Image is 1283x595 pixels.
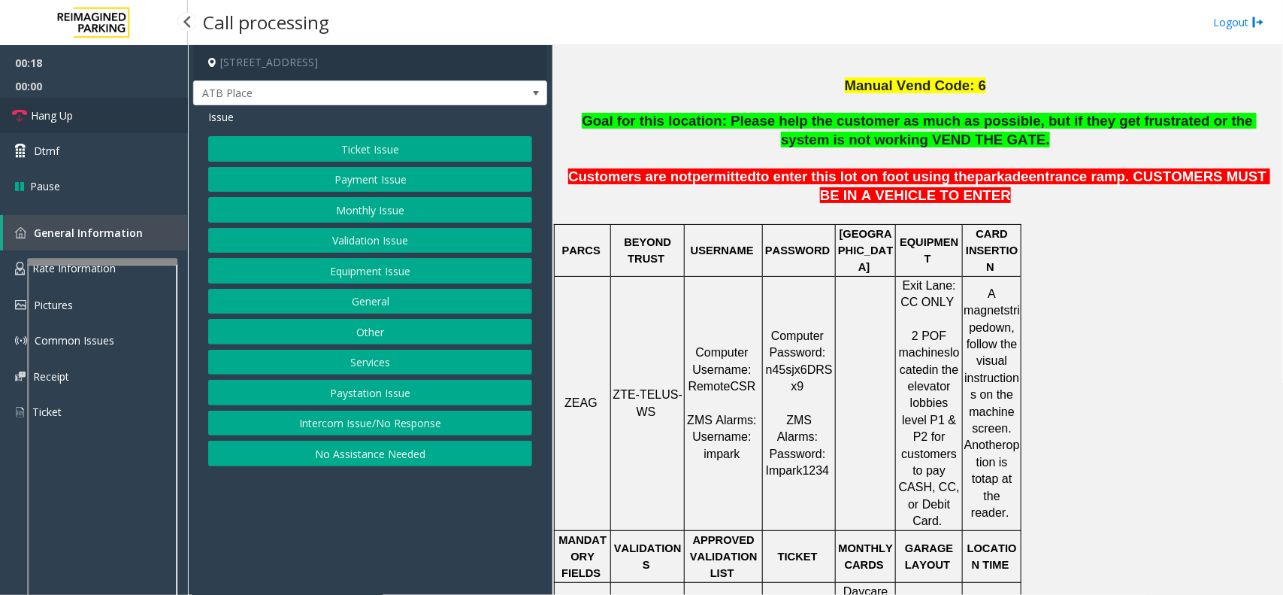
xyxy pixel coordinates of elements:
span: stripe [970,304,1021,333]
span: ZMS Alarms: [687,414,756,427]
span: MANDATORY FIELDS [559,534,607,580]
span: entrance ramp. CUSTOMERS MUST BE IN A VEHICLE TO ENTER [820,168,1270,203]
span: BEYOND TRUST [624,236,674,265]
img: 'icon' [15,262,25,275]
span: EQUIPMENT [900,236,958,265]
button: Services [208,350,532,375]
button: Other [208,319,532,345]
span: ATB Place [194,81,476,105]
button: Payment Issue [208,167,532,193]
span: Hang Up [31,108,73,123]
img: 'icon' [15,405,25,419]
button: Equipment Issue [208,258,532,284]
span: located [900,346,960,375]
span: in the elevator lobbies level P1 & P2 for customers to pay CASH, CC, or Debit Card. [899,363,963,528]
span: parkade [975,168,1029,185]
span: option [976,439,1020,468]
span: LOCATION TIME [967,542,1017,571]
span: TICKET [778,551,818,563]
span: ZTE-TELUS-WS [613,388,682,417]
span: impark [704,448,740,460]
h4: [STREET_ADDRESS] [193,45,547,80]
a: General Information [3,215,188,250]
span: down, follow the visual instructions on the machine screen. Another [964,321,1021,452]
span: Computer [695,346,748,359]
button: Validation Issue [208,228,532,253]
span: PASSWORD [765,244,830,257]
span: PARCS [562,244,601,257]
span: Impark1234 [766,464,830,477]
span: Customers are not [568,168,692,184]
span: permitted [692,168,756,184]
span: APPROVED VALIDATION LIST [690,534,761,580]
button: Ticket Issue [208,136,532,162]
span: [GEOGRAPHIC_DATA] [838,228,893,274]
span: Password: [770,346,826,359]
span: Dtmf [34,143,59,159]
button: Monthly Issue [208,197,532,223]
span: USERNAME [691,244,754,257]
span: 2 POF machines [899,329,950,359]
span: Pause [30,178,60,194]
img: 'icon' [15,227,26,238]
span: Computer [771,329,824,342]
span: GARAGE LAYOUT [905,542,956,571]
img: 'icon' [15,335,27,347]
span: VALIDATIONS [614,542,682,571]
h3: Call processing [195,4,337,41]
img: logout [1252,14,1264,30]
a: Logout [1213,14,1264,30]
span: Manual Vend Code: 6 [845,77,987,93]
span: RemoteCSR [688,380,756,393]
span: ZEAG [564,396,598,409]
span: Username: [692,430,751,443]
span: to enter this lot on foot using the [756,168,975,184]
span: n45sjx6DRSx9 [766,363,833,393]
button: General [208,289,532,314]
img: 'icon' [15,372,26,381]
span: General Information [34,226,143,240]
span: tap at the reader. [971,472,1015,519]
span: ZMS Alarms: [777,414,818,443]
span: Exit Lane: CC ONLY [901,279,960,308]
span: Password: [770,448,826,460]
button: Intercom Issue/No Response [208,411,532,436]
img: 'icon' [15,300,26,310]
span: Username: [692,363,751,376]
span: Issue [208,109,234,125]
span: Goal for this location: Please help the customer as much as possible, but if they get frustrated ... [582,113,1257,147]
button: Paystation Issue [208,380,532,405]
span: CARD INSERTION [966,228,1018,274]
button: No Assistance Needed [208,441,532,466]
span: MONTHLY CARDS [839,542,897,571]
